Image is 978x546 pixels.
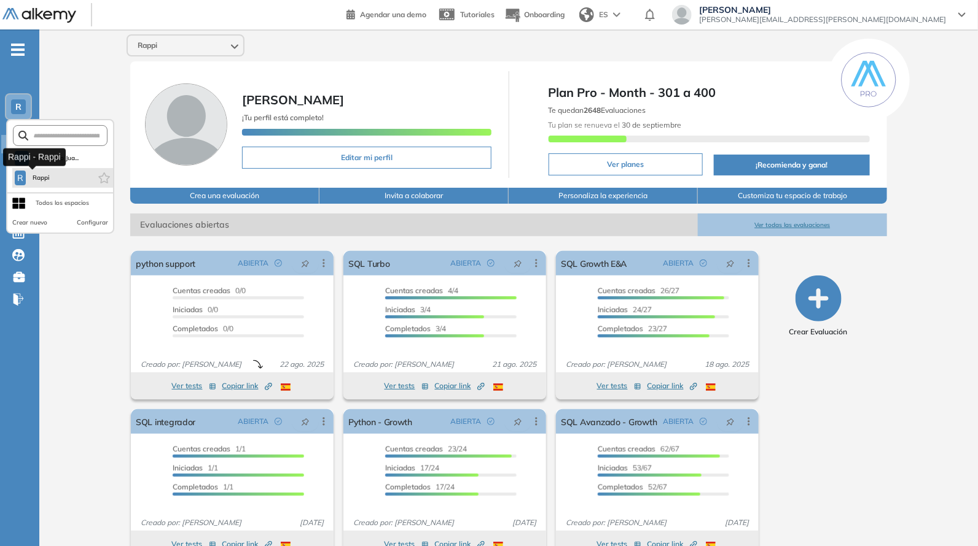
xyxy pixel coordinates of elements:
span: 1/1 [173,444,246,453]
span: check-circle [275,418,282,425]
span: 23/24 [385,444,467,453]
span: 1/1 [173,482,233,491]
button: Crear nuevo [12,218,47,228]
span: ABIERTA [450,258,481,269]
span: 0/0 [173,286,246,295]
span: ABIERTA [450,416,481,427]
span: Creado por: [PERSON_NAME] [561,517,671,528]
button: Ver tests [172,379,216,393]
img: ESP [493,383,503,391]
span: Copiar link [647,380,697,391]
span: 1/1 [173,463,218,472]
span: Creado por: [PERSON_NAME] [136,517,246,528]
span: check-circle [700,418,707,425]
b: 30 de septiembre [620,120,682,129]
span: Creado por: [PERSON_NAME] [136,359,246,370]
span: 17/24 [385,463,439,472]
span: 52/67 [598,482,667,491]
b: 2648 [584,106,601,115]
button: Ver tests [385,379,429,393]
span: 53/67 [598,463,652,472]
span: Iniciadas [385,305,415,314]
span: 21 ago. 2025 [487,359,541,370]
span: ABIERTA [663,416,694,427]
span: Cuentas creadas [385,286,443,295]
a: python support [136,251,195,275]
span: check-circle [700,260,707,267]
i: - [11,48,25,51]
button: Editar mi perfil [242,147,491,169]
span: Evaluaciones abiertas [130,213,698,236]
span: Agendar una demo [360,10,426,19]
button: Crea una evaluación [130,188,319,204]
span: Creado por: [PERSON_NAME] [348,359,459,370]
span: Cuentas creadas [598,286,655,295]
span: 24/27 [598,305,652,314]
span: ¡Tu perfil está completo! [242,113,324,122]
button: Copiar link [222,379,272,393]
button: pushpin [292,253,319,273]
span: Crear Evaluación [789,326,848,337]
span: 23/27 [598,324,667,333]
span: Completados [385,482,431,491]
span: Rappi [31,173,51,183]
a: SQL Turbo [348,251,390,275]
span: Creado por: [PERSON_NAME] [561,359,671,370]
a: SQL Avanzado - Growth [561,409,657,434]
span: Completados [173,324,218,333]
button: Onboarding [504,2,565,28]
span: Copiar link [435,380,485,391]
a: SQL Growth E&A [561,251,627,275]
button: Invita a colaborar [319,188,509,204]
span: [PERSON_NAME][EMAIL_ADDRESS][PERSON_NAME][DOMAIN_NAME] [699,15,946,25]
span: 22 ago. 2025 [275,359,329,370]
span: R [17,173,23,183]
img: ESP [281,383,291,391]
a: Agendar una demo [346,6,426,21]
span: 26/27 [598,286,679,295]
a: SQL integrador [136,409,195,434]
span: ABIERTA [238,258,268,269]
span: pushpin [726,258,735,268]
img: world [579,7,594,22]
span: 3/4 [385,305,431,314]
span: Cuentas creadas [173,444,230,453]
span: check-circle [487,418,495,425]
span: Completados [598,324,643,333]
img: Foto de perfil [145,83,227,166]
button: pushpin [717,253,744,273]
button: Copiar link [647,379,697,393]
span: Iniciadas [598,305,628,314]
button: ¡Recomienda y gana! [714,155,870,175]
span: [PERSON_NAME] [242,92,344,107]
span: pushpin [514,417,522,426]
button: pushpin [292,412,319,431]
button: Configurar [77,218,108,228]
span: 0/0 [173,305,218,314]
span: Cuentas creadas [385,444,443,453]
span: Copiar link [222,380,272,391]
span: 62/67 [598,444,679,453]
button: pushpin [717,412,744,431]
span: pushpin [301,258,310,268]
span: [DATE] [720,517,754,528]
button: Ver tests [597,379,641,393]
button: pushpin [504,412,531,431]
span: Completados [598,482,643,491]
span: Iniciadas [173,463,203,472]
span: check-circle [487,260,495,267]
button: Ver planes [549,153,703,175]
span: Rappi [138,40,157,50]
span: 3/4 [385,324,446,333]
span: 0/0 [173,324,233,333]
span: Tutoriales [460,10,495,19]
span: pushpin [726,417,735,426]
span: pushpin [514,258,522,268]
button: Personaliza la experiencia [509,188,698,204]
span: Tu plan se renueva el [549,120,682,129]
span: 17/24 [385,482,455,491]
span: pushpin [301,417,310,426]
span: 18 ago. 2025 [700,359,754,370]
div: Rappi - Rappi [3,148,66,166]
span: Cuentas creadas [598,444,655,453]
